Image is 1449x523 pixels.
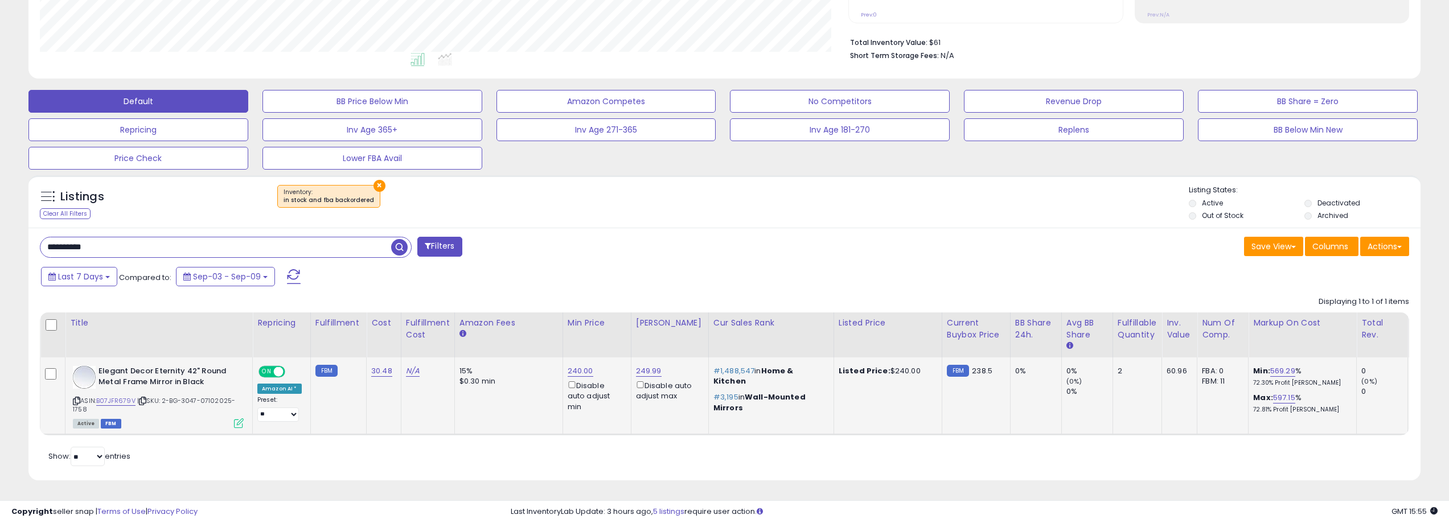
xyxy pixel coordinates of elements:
span: Sep-03 - Sep-09 [193,271,261,282]
b: Min: [1253,365,1270,376]
p: 72.30% Profit [PERSON_NAME] [1253,379,1348,387]
b: Listed Price: [839,365,890,376]
div: [PERSON_NAME] [636,317,704,329]
div: Disable auto adjust max [636,379,700,401]
div: Last InventoryLab Update: 3 hours ago, require user action. [511,506,1438,517]
div: Cost [371,317,396,329]
a: 240.00 [568,365,593,377]
div: Amazon Fees [459,317,558,329]
div: Min Price [568,317,626,329]
span: Last 7 Days [58,271,103,282]
b: Total Inventory Value: [850,38,927,47]
div: % [1253,366,1348,387]
label: Archived [1317,211,1348,220]
small: FBM [947,365,969,377]
p: Listing States: [1189,185,1421,196]
div: Displaying 1 to 1 of 1 items [1319,296,1409,307]
div: 0% [1015,366,1053,376]
th: The percentage added to the cost of goods (COGS) that forms the calculator for Min & Max prices. [1249,312,1357,357]
div: Title [70,317,248,329]
div: 0 [1361,386,1407,397]
span: Home & Kitchen [713,365,794,386]
button: Revenue Drop [964,90,1184,113]
div: 60.96 [1167,366,1188,376]
a: B07JFR679V [96,396,136,406]
div: Fulfillment Cost [406,317,450,341]
button: Actions [1360,237,1409,256]
button: BB Below Min New [1198,118,1418,141]
button: Inv Age 365+ [262,118,482,141]
span: Compared to: [119,272,171,283]
div: 0% [1066,366,1113,376]
small: Amazon Fees. [459,329,466,339]
label: Deactivated [1317,198,1360,208]
button: Save View [1244,237,1303,256]
button: Sep-03 - Sep-09 [176,267,275,286]
p: in [713,366,825,386]
button: Amazon Competes [496,90,716,113]
label: Active [1202,198,1223,208]
h5: Listings [60,189,104,205]
div: ASIN: [73,366,244,427]
div: Repricing [257,317,306,329]
b: Max: [1253,392,1273,403]
b: Short Term Storage Fees: [850,51,939,60]
img: 31Qmcpe5CoL._SL40_.jpg [73,366,96,389]
span: #1,488,547 [713,365,755,376]
div: BB Share 24h. [1015,317,1057,341]
span: Inventory : [284,188,374,205]
button: Last 7 Days [41,267,117,286]
div: seller snap | | [11,506,198,517]
div: Total Rev. [1361,317,1403,341]
div: Cur Sales Rank [713,317,829,329]
div: Current Buybox Price [947,317,1005,341]
span: 2025-09-17 15:55 GMT [1391,506,1438,517]
button: Default [28,90,248,113]
b: Elegant Decor Eternity 42" Round Metal Frame Mirror in Black [98,366,237,390]
div: 2 [1118,366,1153,376]
small: Prev: N/A [1147,11,1169,18]
button: No Competitors [730,90,950,113]
li: $61 [850,35,1401,48]
div: % [1253,393,1348,414]
span: Show: entries [48,451,130,462]
button: Columns [1305,237,1358,256]
span: All listings currently available for purchase on Amazon [73,419,99,429]
small: Prev: 0 [861,11,877,18]
a: 569.29 [1270,365,1295,377]
div: Fulfillment [315,317,362,329]
div: $0.30 min [459,376,554,386]
div: 15% [459,366,554,376]
span: Columns [1312,241,1348,252]
div: Amazon AI * [257,384,302,394]
small: (0%) [1066,377,1082,386]
div: FBA: 0 [1202,366,1239,376]
a: 597.15 [1273,392,1295,403]
div: Preset: [257,396,302,422]
div: Num of Comp. [1202,317,1243,341]
span: FBM [101,419,121,429]
button: Filters [417,237,462,257]
a: 30.48 [371,365,392,377]
small: (0%) [1361,377,1377,386]
button: BB Price Below Min [262,90,482,113]
div: $240.00 [839,366,933,376]
a: Terms of Use [97,506,146,517]
button: Lower FBA Avail [262,147,482,170]
div: Listed Price [839,317,937,329]
span: OFF [284,367,302,377]
button: Price Check [28,147,248,170]
div: Clear All Filters [40,208,91,219]
div: Fulfillable Quantity [1118,317,1157,341]
div: FBM: 11 [1202,376,1239,386]
div: in stock and fba backordered [284,196,374,204]
span: 238.5 [972,365,992,376]
label: Out of Stock [1202,211,1243,220]
strong: Copyright [11,506,53,517]
a: 249.99 [636,365,662,377]
span: | SKU: 2-BG-3047-07102025-1758 [73,396,235,413]
a: N/A [406,365,420,377]
button: BB Share = Zero [1198,90,1418,113]
div: Inv. value [1167,317,1192,341]
div: Disable auto adjust min [568,379,622,412]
